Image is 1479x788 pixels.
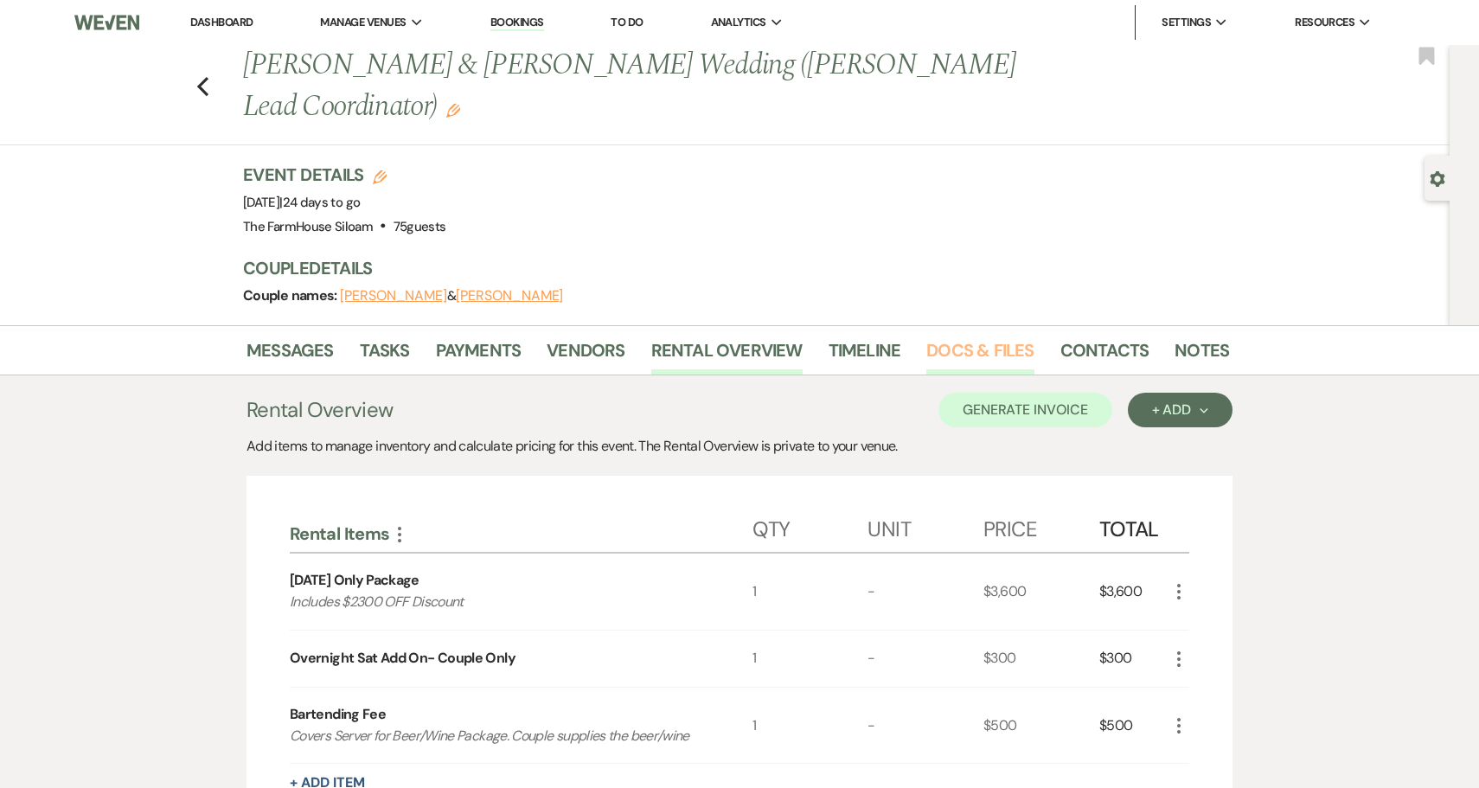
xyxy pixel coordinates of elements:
h3: Rental Overview [246,394,393,426]
div: - [868,688,983,764]
a: Bookings [490,15,544,31]
img: Weven Logo [74,4,140,41]
h3: Event Details [243,163,445,187]
div: $500 [983,688,1099,764]
span: 24 days to go [283,194,361,211]
a: Payments [436,336,522,375]
div: Total [1099,500,1168,552]
span: Resources [1295,14,1354,31]
button: [PERSON_NAME] [456,289,563,303]
a: Messages [246,336,334,375]
div: Unit [868,500,983,552]
div: [DATE] Only Package [290,570,419,591]
div: $500 [1099,688,1168,764]
div: $300 [1099,631,1168,687]
div: $3,600 [983,554,1099,630]
div: 1 [752,554,868,630]
div: Rental Items [290,522,752,545]
div: Add items to manage inventory and calculate pricing for this event. The Rental Overview is privat... [246,436,1232,457]
p: Includes $2300 OFF Discount [290,591,706,613]
a: Contacts [1060,336,1149,375]
div: - [868,631,983,687]
h3: Couple Details [243,256,1212,280]
button: Edit [446,102,460,118]
span: Couple names: [243,286,340,304]
a: Dashboard [190,15,253,29]
div: - [868,554,983,630]
a: Tasks [360,336,410,375]
a: Vendors [547,336,624,375]
div: Qty [752,500,868,552]
span: Analytics [711,14,766,31]
div: Price [983,500,1099,552]
p: Covers Server for Beer/Wine Package. Couple supplies the beer/wine [290,725,706,747]
div: Bartending Fee [290,704,386,725]
h1: [PERSON_NAME] & [PERSON_NAME] Wedding ([PERSON_NAME] Lead Coordinator) [243,45,1018,127]
a: Notes [1175,336,1229,375]
span: Manage Venues [320,14,406,31]
a: Docs & Files [926,336,1034,375]
span: The FarmHouse Siloam [243,218,373,235]
span: [DATE] [243,194,360,211]
span: 75 guests [394,218,446,235]
a: To Do [611,15,643,29]
div: $300 [983,631,1099,687]
button: [PERSON_NAME] [340,289,447,303]
a: Rental Overview [651,336,803,375]
span: Settings [1162,14,1211,31]
span: & [340,287,563,304]
button: + Add [1128,393,1232,427]
button: Open lead details [1430,170,1445,186]
div: 1 [752,688,868,764]
span: | [279,194,360,211]
button: Generate Invoice [938,393,1112,427]
div: 1 [752,631,868,687]
div: + Add [1152,403,1208,417]
div: $3,600 [1099,554,1168,630]
div: Overnight Sat Add On- Couple Only [290,648,515,669]
a: Timeline [829,336,901,375]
